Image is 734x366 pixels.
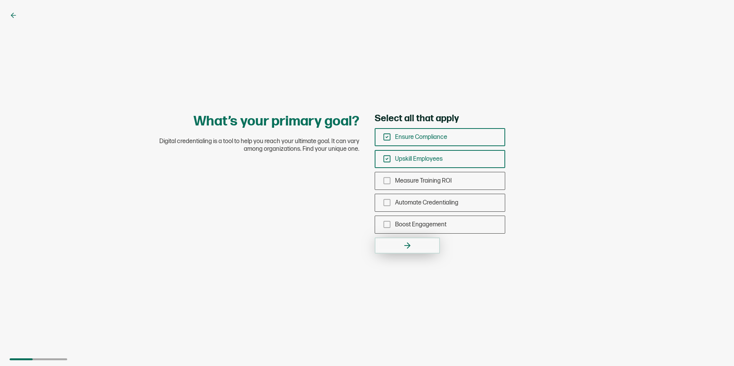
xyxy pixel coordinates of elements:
span: Measure Training ROI [395,177,452,185]
span: Select all that apply [375,113,459,124]
iframe: Chat Widget [696,329,734,366]
span: Upskill Employees [395,155,443,163]
span: Boost Engagement [395,221,446,228]
span: Digital credentialing is a tool to help you reach your ultimate goal. It can vary among organizat... [144,138,359,153]
h1: What’s your primary goal? [193,113,359,130]
span: Automate Credentialing [395,199,458,206]
div: checkbox-group [375,128,505,234]
span: Ensure Compliance [395,134,447,141]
